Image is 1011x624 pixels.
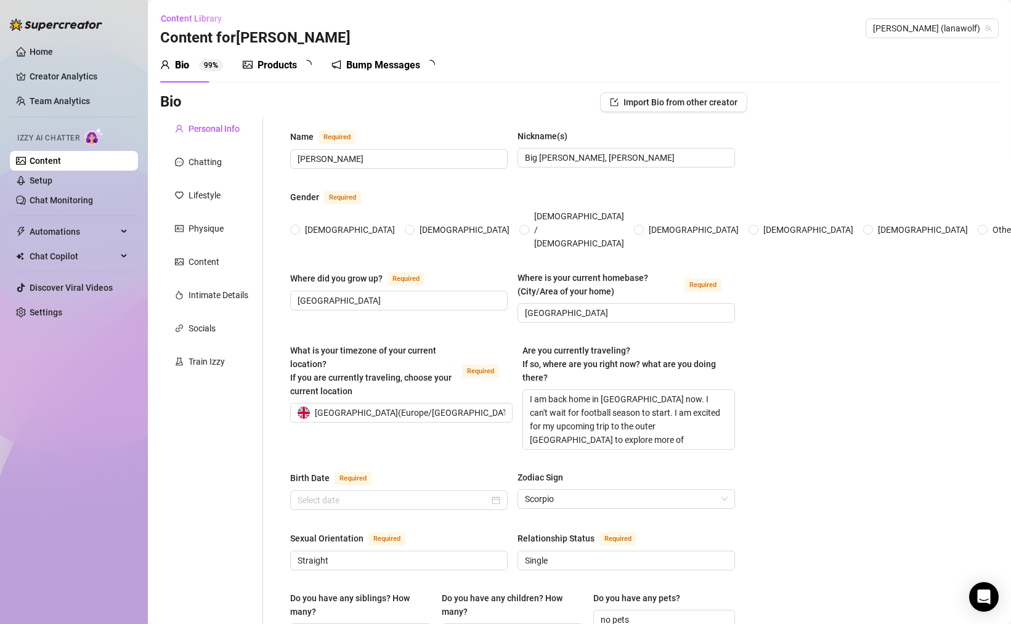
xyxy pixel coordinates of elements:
span: Required [388,272,424,286]
label: Gender [290,190,375,205]
span: heart [175,191,184,200]
a: Discover Viral Videos [30,283,113,293]
input: Where did you grow up? [298,294,498,307]
span: notification [331,60,341,70]
a: Setup [30,176,52,185]
div: Do you have any siblings? How many? [290,591,423,618]
span: thunderbolt [16,227,26,237]
span: Required [324,191,361,205]
img: AI Chatter [84,128,104,145]
span: picture [175,257,184,266]
span: experiment [175,357,184,366]
span: [GEOGRAPHIC_DATA] ( Europe/[GEOGRAPHIC_DATA] ) [315,403,518,422]
label: Name [290,129,369,144]
div: Gender [290,190,319,204]
textarea: I am back home in [GEOGRAPHIC_DATA] now. I can't wait for football season to start. I am excited ... [523,390,734,449]
label: Do you have any siblings? How many? [290,591,432,618]
div: Nickname(s) [518,129,567,143]
label: Relationship Status [518,531,650,546]
span: import [610,98,619,107]
label: Nickname(s) [518,129,576,143]
div: Train Izzy [189,355,225,368]
span: Automations [30,222,117,241]
span: Content Library [161,14,222,23]
div: Products [258,58,297,73]
label: Do you have any pets? [593,591,689,605]
div: Do you have any children? How many? [442,591,575,618]
span: Izzy AI Chatter [17,132,79,144]
input: Sexual Orientation [298,554,498,567]
span: [DEMOGRAPHIC_DATA] [758,223,858,237]
span: Lana Wolf (lanawolf) [873,19,991,38]
input: Where is your current homebase? (City/Area of your home) [525,306,725,320]
span: Chat Copilot [30,246,117,266]
button: Import Bio from other creator [600,92,747,112]
div: Bump Messages [346,58,420,73]
div: Chatting [189,155,222,169]
span: Required [335,472,372,485]
div: Birth Date [290,471,330,485]
span: Import Bio from other creator [623,97,737,107]
span: [DEMOGRAPHIC_DATA] [644,223,744,237]
label: Where did you grow up? [290,271,438,286]
span: What is your timezone of your current location? If you are currently traveling, choose your curre... [290,346,452,396]
div: Socials [189,322,216,335]
label: Zodiac Sign [518,471,572,484]
a: Creator Analytics [30,67,128,86]
div: Physique [189,222,224,235]
div: Where did you grow up? [290,272,383,285]
span: user [175,124,184,133]
span: [DEMOGRAPHIC_DATA] [873,223,973,237]
h3: Content for [PERSON_NAME] [160,28,351,48]
label: Where is your current homebase? (City/Area of your home) [518,271,735,298]
a: Home [30,47,53,57]
h3: Bio [160,92,182,112]
a: Settings [30,307,62,317]
span: picture [243,60,253,70]
div: Personal Info [189,122,240,136]
div: Content [189,255,219,269]
div: Do you have any pets? [593,591,680,605]
img: gb [298,407,310,419]
span: link [175,324,184,333]
div: Lifestyle [189,188,221,202]
span: fire [175,291,184,299]
span: Required [599,532,636,546]
span: [DEMOGRAPHIC_DATA] [300,223,400,237]
a: Chat Monitoring [30,195,93,205]
div: Open Intercom Messenger [969,582,999,612]
label: Do you have any children? How many? [442,591,583,618]
input: Name [298,152,498,166]
button: Content Library [160,9,232,28]
span: team [985,25,992,32]
input: Nickname(s) [525,151,725,164]
a: Content [30,156,61,166]
span: loading [424,59,436,71]
div: Where is your current homebase? (City/Area of your home) [518,271,680,298]
span: Are you currently traveling? If so, where are you right now? what are you doing there? [522,346,716,383]
div: Intimate Details [189,288,248,302]
span: message [175,158,184,166]
sup: 99% [199,59,223,71]
div: Bio [175,58,189,73]
input: Birth Date [298,493,489,507]
img: logo-BBDzfeDw.svg [10,18,102,31]
input: Relationship Status [525,554,725,567]
label: Sexual Orientation [290,531,419,546]
div: Relationship Status [518,532,595,545]
img: Chat Copilot [16,252,24,261]
div: Name [290,130,314,144]
label: Birth Date [290,471,385,485]
span: Required [368,532,405,546]
span: idcard [175,224,184,233]
span: Required [319,131,355,144]
span: loading [301,59,313,71]
span: Required [462,365,499,378]
div: Sexual Orientation [290,532,363,545]
span: [DEMOGRAPHIC_DATA] [415,223,514,237]
span: [DEMOGRAPHIC_DATA] / [DEMOGRAPHIC_DATA] [529,209,629,250]
span: Required [684,278,721,292]
a: Team Analytics [30,96,90,106]
span: Scorpio [525,490,728,508]
span: user [160,60,170,70]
